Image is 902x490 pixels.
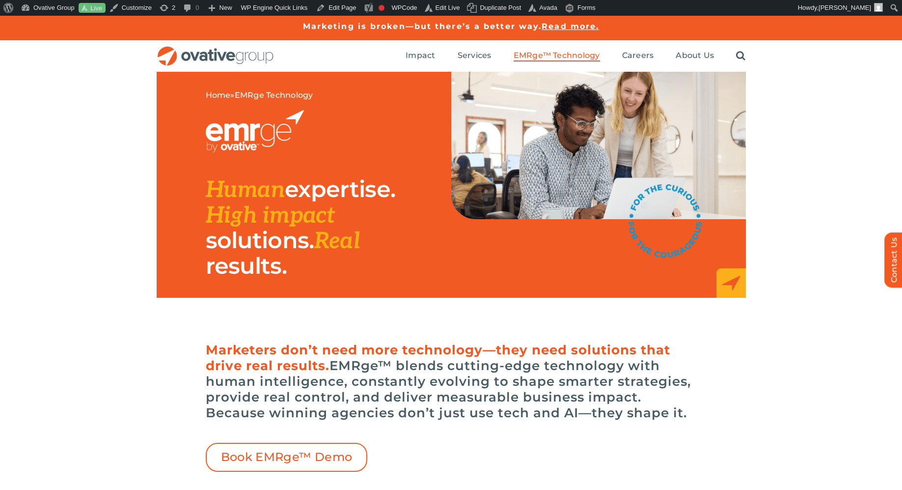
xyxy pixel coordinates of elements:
a: Read more. [542,22,599,31]
span: EMRge™ Technology [514,51,600,60]
span: Book EMRge™ Demo [221,450,353,464]
a: Live [79,3,106,13]
a: Services [458,51,492,61]
span: Human [206,176,285,204]
a: About Us [676,51,714,61]
img: EMRge Landing Page Header Image [451,72,746,219]
img: EMRGE_RGB_wht [206,110,304,152]
span: High impact [206,202,335,230]
a: Search [736,51,745,61]
span: Careers [622,51,654,60]
span: Services [458,51,492,60]
a: Impact [406,51,435,61]
a: Marketing is broken—but there’s a better way. [303,22,542,31]
span: » [206,90,313,100]
span: results. [206,252,287,280]
h6: EMRge™ blends cutting-edge technology with human intelligence, constantly evolving to shape smart... [206,342,697,421]
span: [PERSON_NAME] [819,4,871,11]
div: Focus keyphrase not set [379,5,384,11]
img: EMRge_HomePage_Elements_Arrow Box [716,268,746,298]
span: Real [314,228,360,255]
a: Book EMRge™ Demo [206,443,368,472]
a: Home [206,90,231,100]
span: EMRge Technology [235,90,313,100]
nav: Menu [406,40,745,72]
a: OG_Full_horizontal_RGB [157,45,274,55]
span: solutions. [206,226,314,254]
a: EMRge™ Technology [514,51,600,61]
span: About Us [676,51,714,60]
span: Impact [406,51,435,60]
span: Marketers don’t need more technology—they need solutions that drive real results. [206,342,670,374]
span: expertise. [285,175,395,203]
a: Careers [622,51,654,61]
